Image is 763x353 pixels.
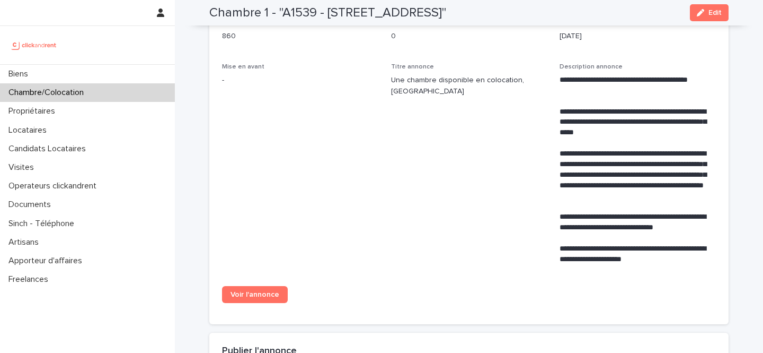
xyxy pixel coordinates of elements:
[391,64,434,70] span: Titre annonce
[708,9,722,16] span: Edit
[4,69,37,79] p: Biens
[222,64,264,70] span: Mise en avant
[4,88,92,98] p: Chambre/Colocation
[4,125,55,135] p: Locataires
[222,286,288,303] a: Voir l'annonce
[8,35,60,56] img: UCB0brd3T0yccxBKYDjQ
[560,31,716,42] p: [DATE]
[4,144,94,154] p: Candidats Locataires
[4,237,47,247] p: Artisans
[560,64,623,70] span: Description annonce
[690,4,729,21] button: Edit
[222,75,378,86] p: -
[230,291,279,298] span: Voir l'annonce
[4,219,83,229] p: Sinch - Téléphone
[4,181,105,191] p: Operateurs clickandrent
[4,106,64,116] p: Propriétaires
[4,256,91,266] p: Apporteur d'affaires
[4,162,42,173] p: Visites
[4,274,57,285] p: Freelances
[391,31,547,42] p: 0
[209,5,446,21] h2: Chambre 1 - "A1539 - [STREET_ADDRESS]"
[391,75,547,97] p: Une chambre disponible en colocation, [GEOGRAPHIC_DATA]
[222,31,378,42] p: 860
[4,200,59,210] p: Documents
